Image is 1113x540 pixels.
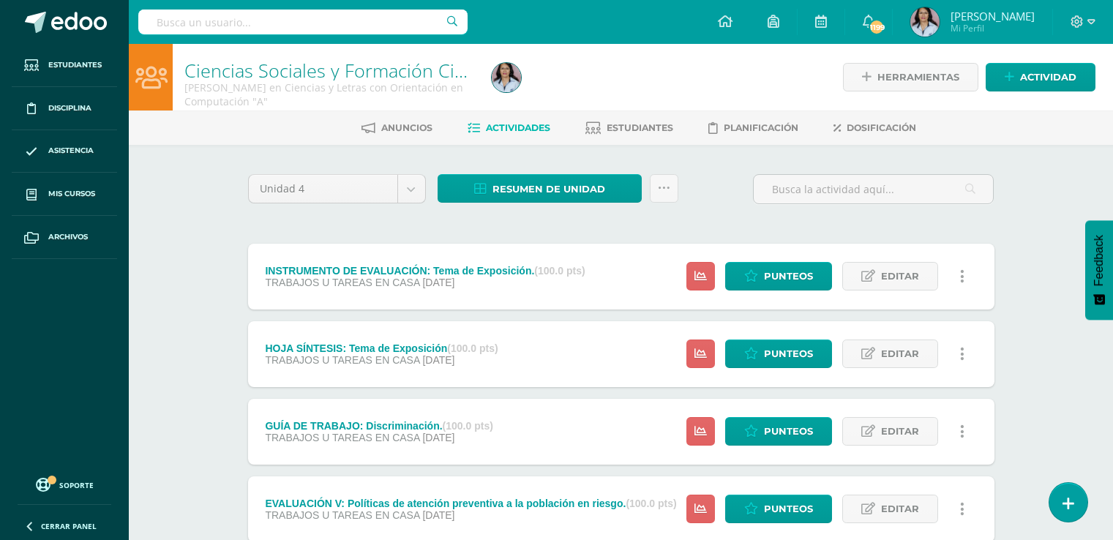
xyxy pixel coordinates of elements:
a: Punteos [725,495,832,523]
span: Punteos [764,495,813,522]
span: Resumen de unidad [492,176,605,203]
a: Unidad 4 [249,175,425,203]
span: Actividades [486,122,550,133]
a: Punteos [725,262,832,290]
span: Punteos [764,340,813,367]
div: Quinto Quinto Bachillerato en Ciencias y Letras con Orientación en Computación 'A' [184,80,474,108]
span: Asistencia [48,145,94,157]
span: Editar [881,418,919,445]
span: Anuncios [381,122,432,133]
a: Disciplina [12,87,117,130]
strong: (100.0 pts) [534,265,585,277]
span: Soporte [59,480,94,490]
span: Unidad 4 [260,175,386,203]
a: Ciencias Sociales y Formación Ciudadana 5 [184,58,542,83]
a: Punteos [725,340,832,368]
span: Dosificación [847,122,916,133]
span: Archivos [48,231,88,243]
a: Planificación [708,116,798,140]
span: TRABAJOS U TAREAS EN CASA [265,354,419,366]
span: Editar [881,263,919,290]
span: TRABAJOS U TAREAS EN CASA [265,509,419,521]
a: Archivos [12,216,117,259]
span: [DATE] [422,277,454,288]
a: Dosificación [833,116,916,140]
a: Resumen de unidad [438,174,642,203]
button: Feedback - Mostrar encuesta [1085,220,1113,320]
span: Mi Perfil [951,22,1035,34]
strong: (100.0 pts) [443,420,493,432]
img: 515cc04a7a66893ff34fd32142d399e3.png [910,7,940,37]
a: Herramientas [843,63,978,91]
span: Actividad [1020,64,1076,91]
span: [PERSON_NAME] [951,9,1035,23]
span: Herramientas [877,64,959,91]
div: GUÍA DE TRABAJO: Discriminación. [265,420,492,432]
span: [DATE] [422,354,454,366]
div: HOJA SÍNTESIS: Tema de Exposición [265,342,498,354]
span: Punteos [764,263,813,290]
span: Mis cursos [48,188,95,200]
input: Busca un usuario... [138,10,468,34]
a: Soporte [18,474,111,494]
span: Estudiantes [607,122,673,133]
span: 1199 [869,19,885,35]
div: INSTRUMENTO DE EVALUACIÓN: Tema de Exposición. [265,265,585,277]
img: 515cc04a7a66893ff34fd32142d399e3.png [492,63,521,92]
a: Anuncios [361,116,432,140]
span: Punteos [764,418,813,445]
strong: (100.0 pts) [626,498,676,509]
h1: Ciencias Sociales y Formación Ciudadana 5 [184,60,474,80]
strong: (100.0 pts) [447,342,498,354]
span: Editar [881,495,919,522]
a: Punteos [725,417,832,446]
div: EVALUACIÓN V: Políticas de atención preventiva a la población en riesgo. [265,498,676,509]
span: Estudiantes [48,59,102,71]
a: Mis cursos [12,173,117,216]
a: Asistencia [12,130,117,173]
span: TRABAJOS U TAREAS EN CASA [265,432,419,443]
span: Cerrar panel [41,521,97,531]
span: Planificación [724,122,798,133]
a: Actividad [986,63,1095,91]
span: Disciplina [48,102,91,114]
input: Busca la actividad aquí... [754,175,993,203]
a: Actividades [468,116,550,140]
span: TRABAJOS U TAREAS EN CASA [265,277,419,288]
span: [DATE] [422,432,454,443]
a: Estudiantes [12,44,117,87]
span: Feedback [1093,235,1106,286]
span: [DATE] [422,509,454,521]
a: Estudiantes [585,116,673,140]
span: Editar [881,340,919,367]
